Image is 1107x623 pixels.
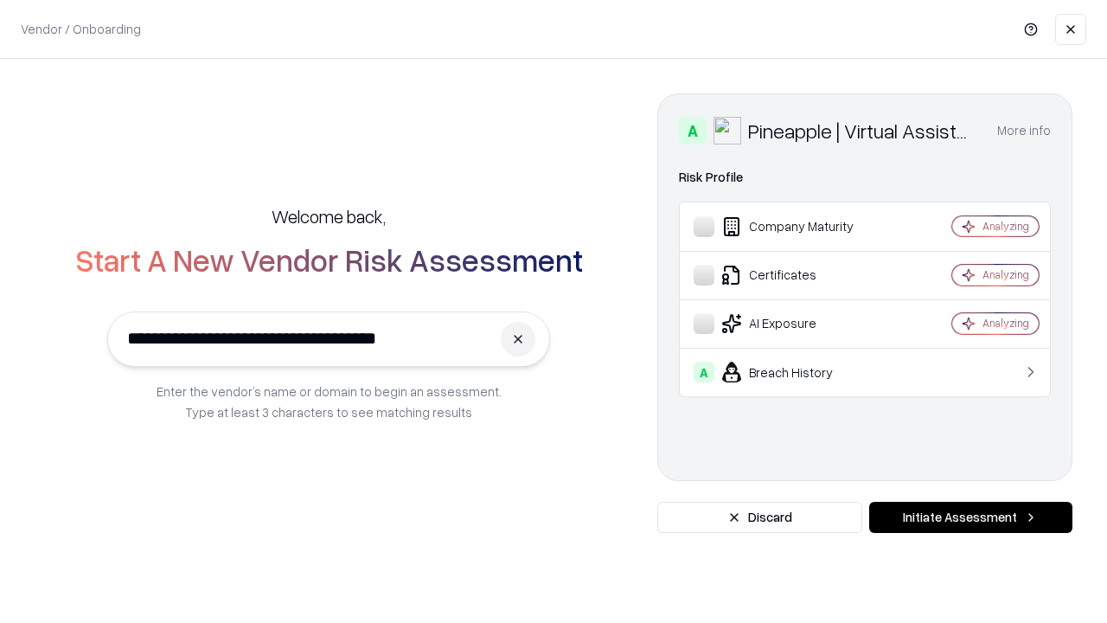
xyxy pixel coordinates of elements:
h2: Start A New Vendor Risk Assessment [75,242,583,277]
img: Pineapple | Virtual Assistant Agency [713,117,741,145]
h5: Welcome back, [272,204,386,228]
div: Analyzing [982,316,1029,331]
button: More info [997,115,1051,146]
p: Vendor / Onboarding [21,20,141,38]
div: Analyzing [982,267,1029,282]
div: Breach History [694,362,900,382]
div: Risk Profile [679,167,1051,188]
button: Discard [657,502,862,533]
div: Pineapple | Virtual Assistant Agency [748,117,976,145]
div: AI Exposure [694,313,900,334]
div: A [694,362,714,382]
div: Analyzing [982,219,1029,234]
div: Company Maturity [694,216,900,237]
div: Certificates [694,265,900,286]
div: A [679,117,707,145]
p: Enter the vendor’s name or domain to begin an assessment. Type at least 3 characters to see match... [157,381,502,422]
button: Initiate Assessment [869,502,1072,533]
